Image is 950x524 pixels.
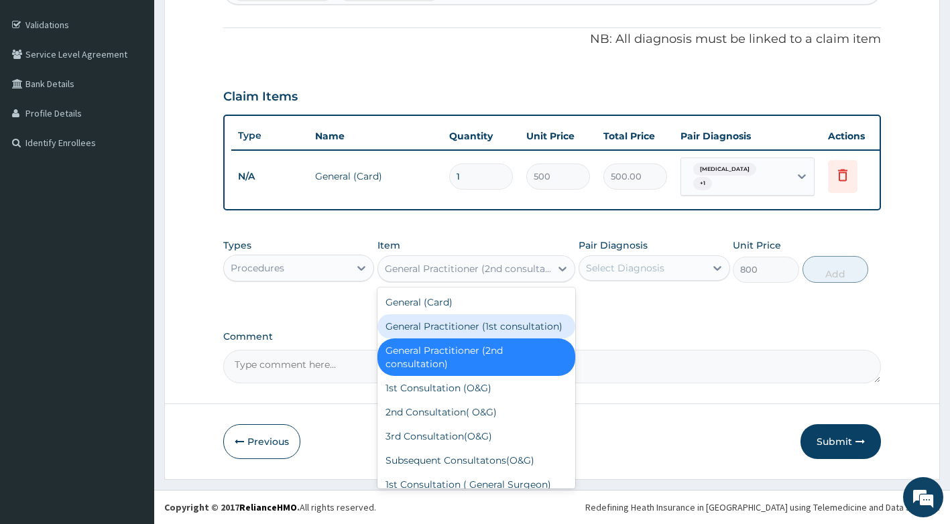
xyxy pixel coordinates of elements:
img: d_794563401_company_1708531726252_794563401 [25,67,54,101]
label: Comment [223,331,882,342]
th: Actions [821,123,888,149]
p: NB: All diagnosis must be linked to a claim item [223,31,882,48]
div: Redefining Heath Insurance in [GEOGRAPHIC_DATA] using Telemedicine and Data Science! [585,501,940,514]
div: 2nd Consultation( O&G) [377,400,575,424]
strong: Copyright © 2017 . [164,501,300,513]
a: RelianceHMO [239,501,297,513]
h3: Claim Items [223,90,298,105]
div: Select Diagnosis [586,261,664,275]
th: Name [308,123,442,149]
td: General (Card) [308,163,442,190]
button: Add [803,256,868,283]
div: Procedures [231,261,284,275]
th: Type [231,123,308,148]
div: 1st Consultation ( General Surgeon) [377,472,575,497]
span: [MEDICAL_DATA] [693,163,756,176]
span: We're online! [78,169,185,304]
label: Pair Diagnosis [579,239,648,252]
div: General Practitioner (2nd consultation) [377,338,575,376]
textarea: Type your message and hit 'Enter' [7,366,255,413]
button: Submit [800,424,881,459]
th: Unit Price [520,123,597,149]
label: Unit Price [733,239,781,252]
label: Types [223,240,251,251]
div: 1st Consultation (O&G) [377,376,575,400]
div: Subsequent Consultatons(O&G) [377,448,575,472]
div: Minimize live chat window [220,7,252,39]
th: Quantity [442,123,520,149]
button: Previous [223,424,300,459]
footer: All rights reserved. [154,490,950,524]
th: Pair Diagnosis [674,123,821,149]
span: + 1 [693,177,712,190]
div: Chat with us now [70,75,225,92]
th: Total Price [597,123,674,149]
div: 3rd Consultation(O&G) [377,424,575,448]
div: General Practitioner (2nd consultation) [385,262,552,275]
td: N/A [231,164,308,189]
div: General Practitioner (1st consultation) [377,314,575,338]
label: Item [377,239,400,252]
div: General (Card) [377,290,575,314]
